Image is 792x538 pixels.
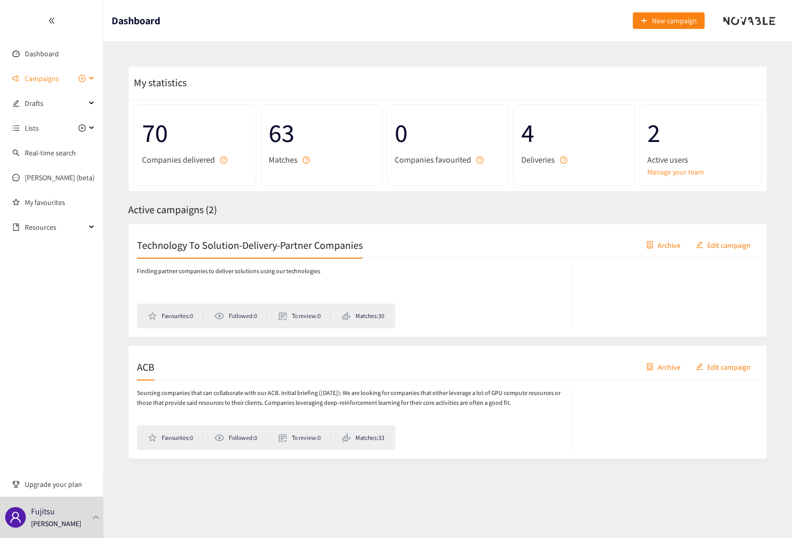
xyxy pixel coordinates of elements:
span: Active campaigns ( 2 ) [128,203,217,216]
span: plus-circle [79,124,86,132]
span: question-circle [560,156,567,164]
span: plus-circle [79,75,86,82]
span: sound [12,75,20,82]
a: Real-time search [25,148,76,157]
li: Favourites: 0 [148,311,203,321]
a: Technology To Solution-Delivery-Partner CompaniescontainerArchiveeditEdit campaignFinding partner... [128,224,767,337]
span: My statistics [129,76,187,89]
button: containerArchive [639,236,688,253]
li: Followed: 0 [214,311,267,321]
span: 2 [647,113,753,153]
button: containerArchive [639,358,688,375]
a: Manage your team [647,166,753,178]
span: container [646,241,654,249]
span: edit [696,363,703,371]
span: question-circle [220,156,227,164]
button: editEdit campaign [688,358,758,375]
p: Finding partner companies to deliver solutions using our technologies [137,266,320,276]
span: 63 [269,113,375,153]
a: My favourites [25,192,95,213]
span: 70 [142,113,248,153]
p: [PERSON_NAME] [31,518,81,529]
button: editEdit campaign [688,236,758,253]
p: Sourcing companies that can collaborate with our ACB. Initial briefing ([DATE]): We are looking f... [137,388,561,408]
span: edit [696,241,703,249]
span: Drafts [25,93,86,114]
span: Active users [647,153,688,166]
li: To review: 0 [278,311,331,321]
span: 0 [395,113,501,153]
li: Matches: 30 [342,311,384,321]
span: container [646,363,654,371]
span: Upgrade your plan [25,474,95,495]
span: Matches [269,153,298,166]
span: Archive [658,361,680,372]
h2: Technology To Solution-Delivery-Partner Companies [137,238,363,252]
span: New campaign [652,15,697,26]
span: question-circle [476,156,484,164]
span: Campaigns [25,68,59,89]
span: trophy [12,481,20,488]
li: Matches: 33 [342,433,384,442]
span: Resources [25,217,86,238]
span: user [9,511,22,524]
span: Lists [25,118,39,138]
h2: ACB [137,359,154,374]
button: plusNew campaign [633,12,705,29]
a: [PERSON_NAME] (beta) [25,173,95,182]
li: Followed: 0 [214,433,267,442]
a: Dashboard [25,49,59,58]
span: Companies favourited [395,153,471,166]
span: question-circle [303,156,310,164]
p: Fujitsu [31,505,55,518]
span: Archive [658,239,680,250]
span: 4 [521,113,627,153]
span: edit [12,100,20,107]
li: To review: 0 [278,433,331,442]
span: double-left [48,17,55,24]
span: Edit campaign [707,239,751,250]
span: plus [641,17,648,25]
iframe: Chat Widget [740,488,792,538]
span: Companies delivered [142,153,215,166]
a: ACBcontainerArchiveeditEdit campaignSourcing companies that can collaborate with our ACB. Initial... [128,345,767,459]
span: Edit campaign [707,361,751,372]
span: book [12,224,20,231]
span: unordered-list [12,124,20,132]
span: Deliveries [521,153,555,166]
li: Favourites: 0 [148,433,203,442]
